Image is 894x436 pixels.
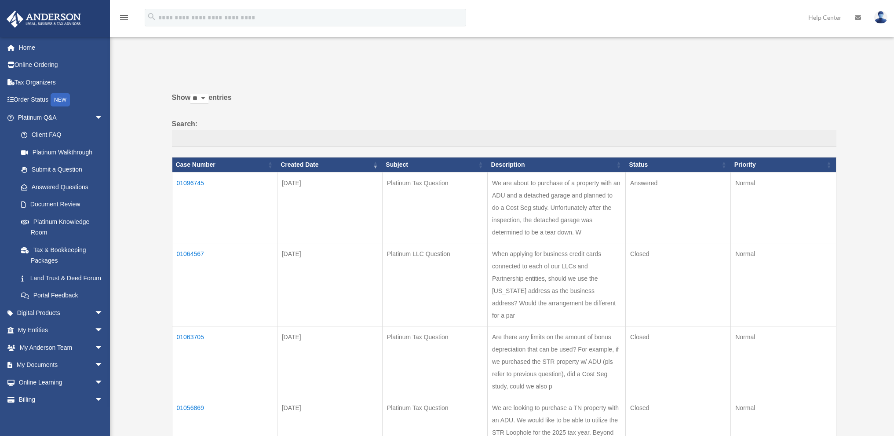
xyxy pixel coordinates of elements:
[12,126,112,144] a: Client FAQ
[119,12,129,23] i: menu
[731,158,836,172] th: Priority: activate to sort column ascending
[731,172,836,243] td: Normal
[6,91,117,109] a: Order StatusNEW
[172,118,836,147] label: Search:
[172,92,836,113] label: Show entries
[6,39,117,56] a: Home
[6,56,117,74] a: Online Ordering
[172,158,277,172] th: Case Number: activate to sort column ascending
[12,213,112,241] a: Platinum Knowledge Room
[172,243,277,326] td: 01064567
[382,172,487,243] td: Platinum Tax Question
[6,109,112,126] a: Platinum Q&Aarrow_drop_down
[95,304,112,322] span: arrow_drop_down
[487,243,625,326] td: When applying for business credit cards connected to each of our LLCs and Partnership entities, s...
[6,322,117,339] a: My Entitiesarrow_drop_down
[190,94,208,104] select: Showentries
[12,196,112,213] a: Document Review
[95,109,112,127] span: arrow_drop_down
[12,241,112,269] a: Tax & Bookkeeping Packages
[12,269,112,287] a: Land Trust & Deed Forum
[172,130,836,147] input: Search:
[95,356,112,374] span: arrow_drop_down
[731,326,836,397] td: Normal
[12,178,108,196] a: Answered Questions
[487,158,625,172] th: Description: activate to sort column ascending
[626,326,731,397] td: Closed
[626,158,731,172] th: Status: activate to sort column ascending
[382,158,487,172] th: Subject: activate to sort column ascending
[277,172,382,243] td: [DATE]
[277,158,382,172] th: Created Date: activate to sort column ascending
[12,287,112,304] a: Portal Feedback
[119,15,129,23] a: menu
[382,326,487,397] td: Platinum Tax Question
[12,161,112,179] a: Submit a Question
[6,304,117,322] a: Digital Productsarrow_drop_down
[95,391,112,409] span: arrow_drop_down
[6,391,117,409] a: Billingarrow_drop_down
[487,326,625,397] td: Are there any limits on the amount of bonus depreciation that can be used? For example, if we pur...
[731,243,836,326] td: Normal
[12,143,112,161] a: Platinum Walkthrough
[95,339,112,357] span: arrow_drop_down
[626,172,731,243] td: Answered
[626,243,731,326] td: Closed
[6,356,117,374] a: My Documentsarrow_drop_down
[6,374,117,391] a: Online Learningarrow_drop_down
[147,12,157,22] i: search
[382,243,487,326] td: Platinum LLC Question
[172,172,277,243] td: 01096745
[6,339,117,356] a: My Anderson Teamarrow_drop_down
[95,374,112,392] span: arrow_drop_down
[874,11,887,24] img: User Pic
[487,172,625,243] td: We are about to purchase of a property with an ADU and a detached garage and planned to do a Cost...
[51,93,70,106] div: NEW
[6,73,117,91] a: Tax Organizers
[172,326,277,397] td: 01063705
[277,243,382,326] td: [DATE]
[277,326,382,397] td: [DATE]
[4,11,84,28] img: Anderson Advisors Platinum Portal
[95,322,112,340] span: arrow_drop_down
